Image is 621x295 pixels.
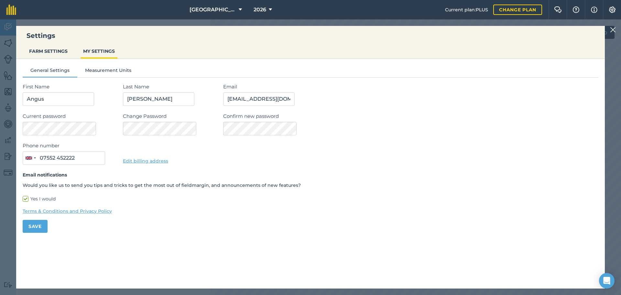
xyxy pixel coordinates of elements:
[23,67,77,76] button: General Settings
[23,142,116,150] label: Phone number
[23,151,105,165] input: 07400 123456
[591,6,597,14] img: svg+xml;base64,PHN2ZyB4bWxucz0iaHR0cDovL3d3dy53My5vcmcvMjAwMC9zdmciIHdpZHRoPSIxNyIgaGVpZ2h0PSIxNy...
[123,158,168,164] a: Edit billing address
[16,31,605,40] h3: Settings
[599,273,615,289] div: Open Intercom Messenger
[23,220,48,233] button: Save
[6,5,16,15] img: fieldmargin Logo
[493,5,542,15] a: Change plan
[27,45,70,57] button: FARM SETTINGS
[23,208,598,215] a: Terms & Conditions and Privacy Policy
[23,112,116,120] label: Current password
[23,171,598,178] h4: Email notifications
[23,152,38,165] button: Selected country
[554,6,562,13] img: Two speech bubbles overlapping with the left bubble in the forefront
[23,83,116,91] label: First Name
[572,6,580,13] img: A question mark icon
[123,112,217,120] label: Change Password
[610,26,616,34] img: svg+xml;base64,PHN2ZyB4bWxucz0iaHR0cDovL3d3dy53My5vcmcvMjAwMC9zdmciIHdpZHRoPSIyMiIgaGVpZ2h0PSIzMC...
[254,6,266,14] span: 2026
[23,182,598,189] p: Would you like us to send you tips and tricks to get the most out of fieldmargin, and announcemen...
[81,45,117,57] button: MY SETTINGS
[123,83,217,91] label: Last Name
[77,67,139,76] button: Measurement Units
[445,6,488,13] span: Current plan : PLUS
[23,196,598,202] label: Yes I would
[608,6,616,13] img: A cog icon
[223,83,598,91] label: Email
[190,6,236,14] span: [GEOGRAPHIC_DATA]
[223,112,598,120] label: Confirm new password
